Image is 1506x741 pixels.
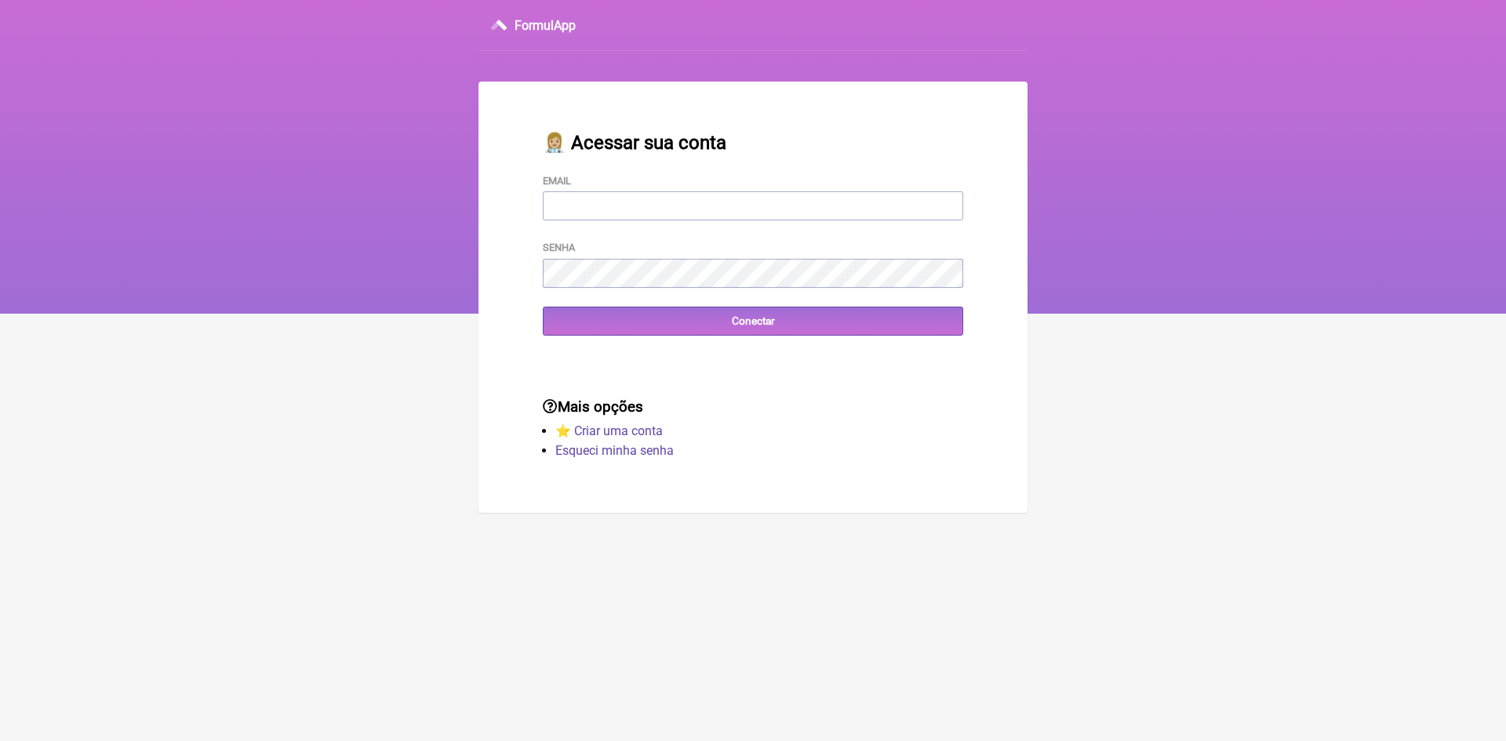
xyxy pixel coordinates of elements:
[543,307,963,336] input: Conectar
[515,18,576,33] h3: FormulApp
[543,175,571,187] label: Email
[543,242,575,253] label: Senha
[543,398,963,416] h3: Mais opções
[555,443,674,458] a: Esqueci minha senha
[543,132,963,154] h2: 👩🏼‍⚕️ Acessar sua conta
[555,423,663,438] a: ⭐️ Criar uma conta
